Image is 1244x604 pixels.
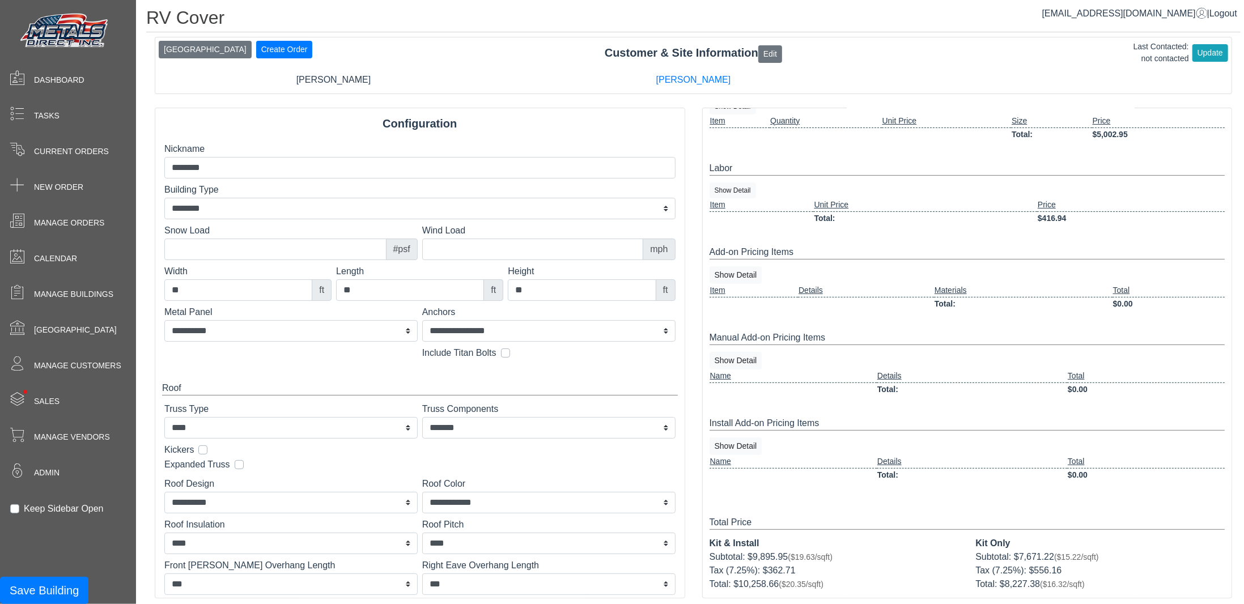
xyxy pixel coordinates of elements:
label: Metal Panel [164,305,418,319]
td: Details [877,455,1067,469]
label: Roof Insulation [164,518,418,531]
div: Total: $10,258.66 [710,577,959,591]
button: [GEOGRAPHIC_DATA] [159,41,252,58]
div: [PERSON_NAME] [154,73,513,87]
td: Item [710,284,799,297]
td: Item [710,198,814,212]
label: Kickers [164,443,194,457]
div: mph [643,239,675,260]
td: $0.00 [1067,382,1225,396]
td: Total [1113,284,1225,297]
span: Manage Vendors [34,431,110,443]
button: Show Detail [710,182,756,198]
div: Kit Only [975,537,1225,550]
td: Total [1067,369,1225,383]
span: Manage Customers [34,360,121,372]
span: ($16.32/sqft) [1040,580,1085,589]
label: Right Eave Overhang Length [422,559,676,572]
td: Total: [877,382,1067,396]
label: Width [164,265,332,278]
a: [PERSON_NAME] [656,75,731,84]
td: Total [1067,455,1225,469]
span: Current Orders [34,146,109,158]
button: Create Order [256,41,313,58]
img: Metals Direct Inc Logo [17,10,113,52]
div: Subtotal: $9,895.95 [710,550,959,564]
div: Subtotal: $7,671.22 [975,550,1225,564]
div: ft [312,279,332,301]
td: Unit Price [813,198,1037,212]
label: Building Type [164,183,676,197]
td: Name [710,369,877,383]
div: Tax (7.25%): $556.16 [975,564,1225,577]
td: Name [710,455,877,469]
h1: RV Cover [146,7,1241,32]
div: Last Contacted: not contacted [1133,41,1189,65]
td: Size [1011,114,1092,128]
span: Admin [34,467,60,479]
div: Total Price [710,516,1225,530]
span: Sales [34,395,60,407]
label: Anchors [422,305,676,319]
td: $416.94 [1037,211,1225,225]
td: Item [710,114,770,128]
button: Show Detail [710,437,762,455]
label: Roof Design [164,477,418,491]
div: | [1042,7,1237,20]
span: Calendar [34,253,77,265]
label: Wind Load [422,224,676,237]
div: Add-on Pricing Items [710,245,1225,260]
div: ft [656,279,676,301]
div: Kit & Install [710,537,959,550]
div: Total: $8,227.38 [975,577,1225,591]
label: Front [PERSON_NAME] Overhang Length [164,559,418,572]
div: Labor [710,161,1225,176]
div: ft [483,279,503,301]
label: Keep Sidebar Open [24,502,104,516]
button: Show Detail [710,352,762,369]
span: Logout [1209,8,1237,18]
td: Price [1092,114,1225,128]
div: Configuration [155,115,685,132]
label: Truss Components [422,402,676,416]
span: Manage Orders [34,217,104,229]
td: $0.00 [1067,468,1225,482]
label: Nickname [164,142,676,156]
span: ($15.22/sqft) [1054,552,1099,562]
td: Unit Price [882,114,1012,128]
label: Snow Load [164,224,418,237]
td: Total: [1011,127,1092,141]
td: Quantity [770,114,881,128]
span: ($20.35/sqft) [779,580,823,589]
div: Roof [162,381,678,395]
span: Manage Buildings [34,288,113,300]
div: #psf [386,239,418,260]
td: Total: [813,211,1037,225]
td: Total: [934,297,1113,310]
label: Roof Color [422,477,676,491]
label: Truss Type [164,402,418,416]
span: Tasks [34,110,60,122]
td: Details [798,284,934,297]
span: Dashboard [34,74,84,86]
a: [EMAIL_ADDRESS][DOMAIN_NAME] [1042,8,1207,18]
td: $5,002.95 [1092,127,1225,141]
div: Customer & Site Information [155,44,1232,62]
td: Price [1037,198,1225,212]
button: Show Detail [710,266,762,284]
button: Edit [758,45,782,63]
div: Tax (7.25%): $362.71 [710,564,959,577]
label: Roof Pitch [422,518,676,531]
span: • [11,373,40,410]
div: Install Add-on Pricing Items [710,416,1225,431]
td: $0.00 [1113,297,1225,310]
label: Include Titan Bolts [422,346,496,360]
td: Materials [934,284,1113,297]
label: Length [336,265,503,278]
label: Expanded Truss [164,458,230,471]
span: [GEOGRAPHIC_DATA] [34,324,117,336]
button: Update [1192,44,1228,62]
div: Manual Add-on Pricing Items [710,331,1225,345]
span: ($19.63/sqft) [788,552,833,562]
